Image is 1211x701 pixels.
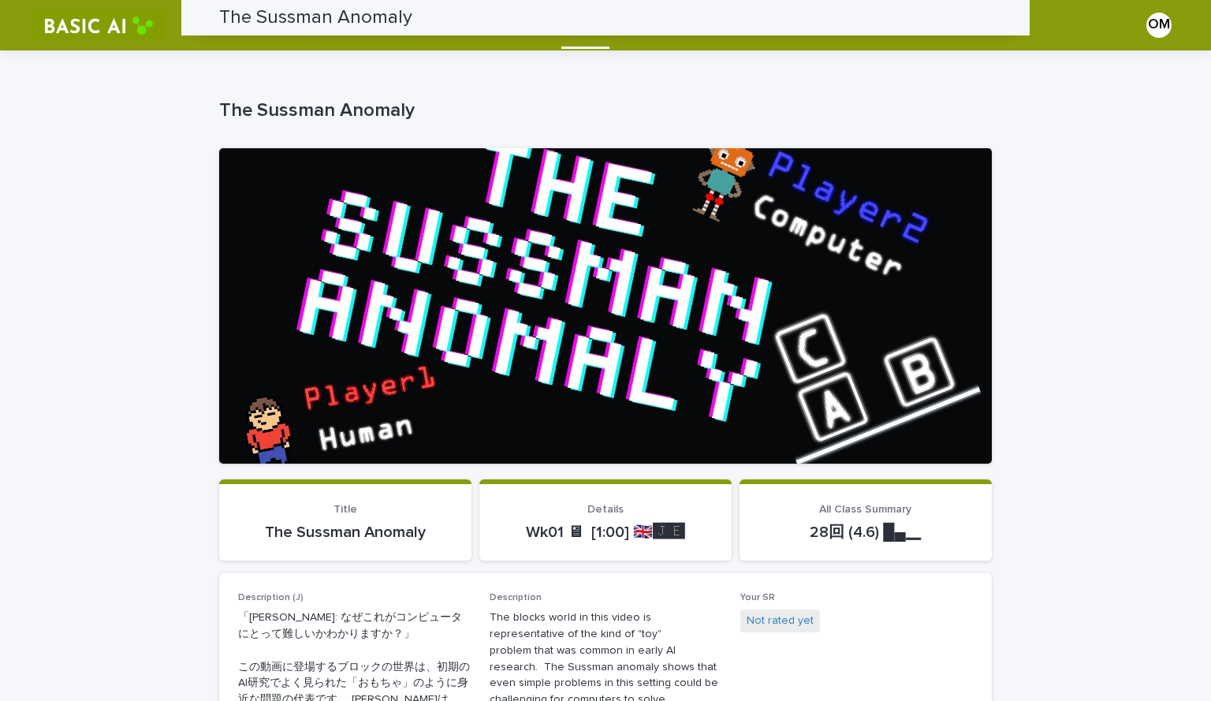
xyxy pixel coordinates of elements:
span: Details [587,504,624,515]
a: Not rated yet [747,613,814,629]
span: All Class Summary [819,504,911,515]
p: The Sussman Anomaly [238,523,453,542]
span: Description [490,593,542,602]
span: Your SR [740,593,775,602]
p: Wk01 🖥 [1:00] 🇬🇧🅹️🅴️ [498,523,713,542]
span: Description (J) [238,593,304,602]
span: Title [333,504,357,515]
p: 28回 (4.6) █▄▁ [758,523,973,542]
div: OM [1146,13,1172,38]
p: The Sussman Anomaly [219,99,986,122]
img: RtIB8pj2QQiOZo6waziI [32,9,166,41]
